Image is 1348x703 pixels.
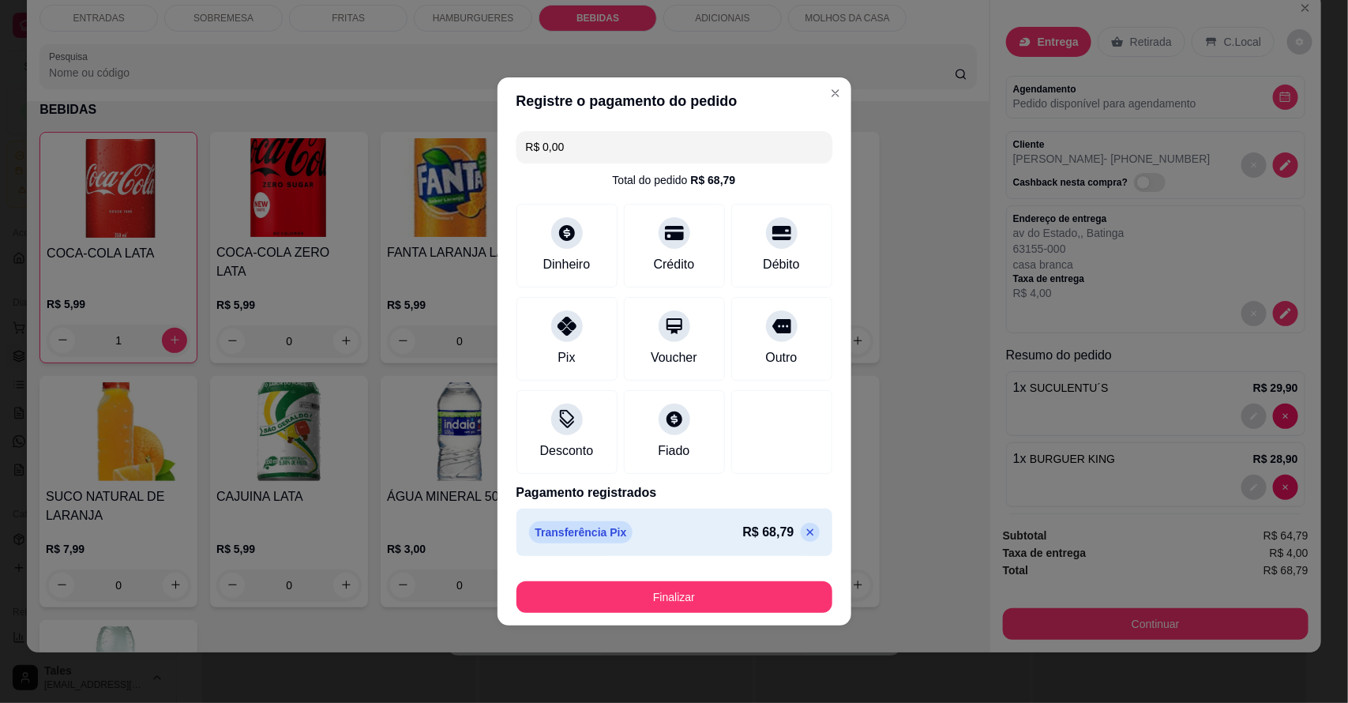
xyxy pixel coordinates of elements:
[823,81,848,106] button: Close
[526,131,823,163] input: Ex.: hambúrguer de cordeiro
[651,348,697,367] div: Voucher
[743,523,794,542] p: R$ 68,79
[529,521,633,543] p: Transferência Pix
[540,442,594,461] div: Desconto
[763,255,799,274] div: Débito
[691,172,736,188] div: R$ 68,79
[654,255,695,274] div: Crédito
[765,348,797,367] div: Outro
[516,581,832,613] button: Finalizar
[498,77,851,125] header: Registre o pagamento do pedido
[558,348,575,367] div: Pix
[658,442,689,461] div: Fiado
[543,255,591,274] div: Dinheiro
[613,172,736,188] div: Total do pedido
[516,483,832,502] p: Pagamento registrados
